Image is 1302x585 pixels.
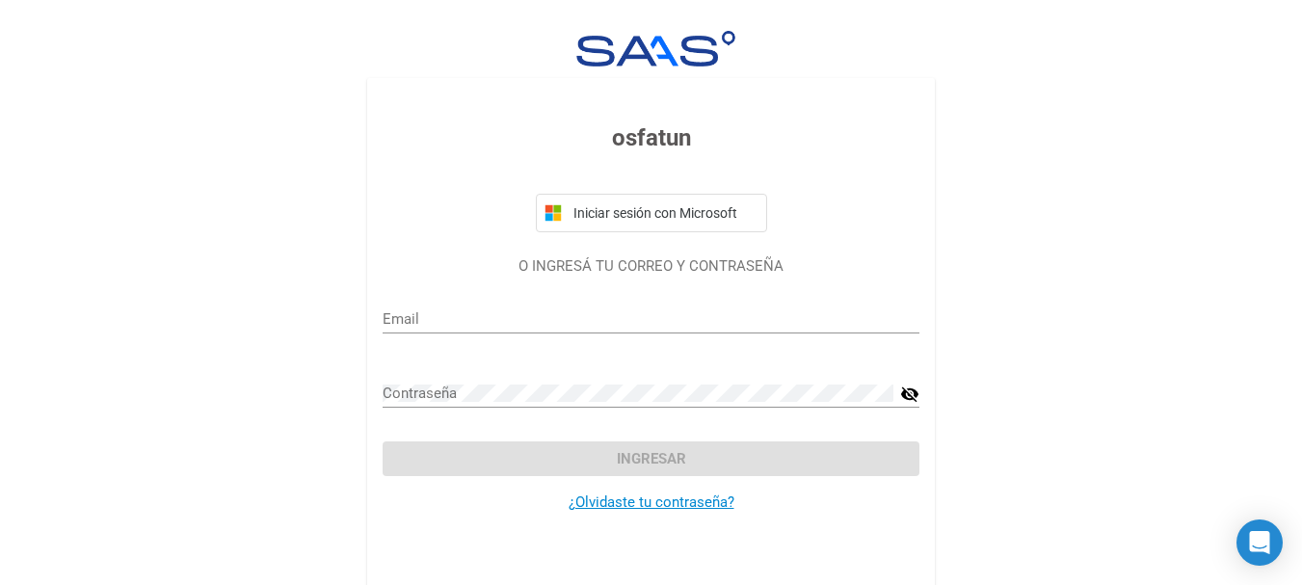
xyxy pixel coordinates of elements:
[536,194,767,232] button: Iniciar sesión con Microsoft
[1236,519,1283,566] div: Open Intercom Messenger
[617,450,686,467] span: Ingresar
[383,255,919,278] p: O INGRESÁ TU CORREO Y CONTRASEÑA
[383,441,919,476] button: Ingresar
[900,383,919,406] mat-icon: visibility_off
[569,493,734,511] a: ¿Olvidaste tu contraseña?
[570,205,758,221] span: Iniciar sesión con Microsoft
[383,120,919,155] h3: osfatun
